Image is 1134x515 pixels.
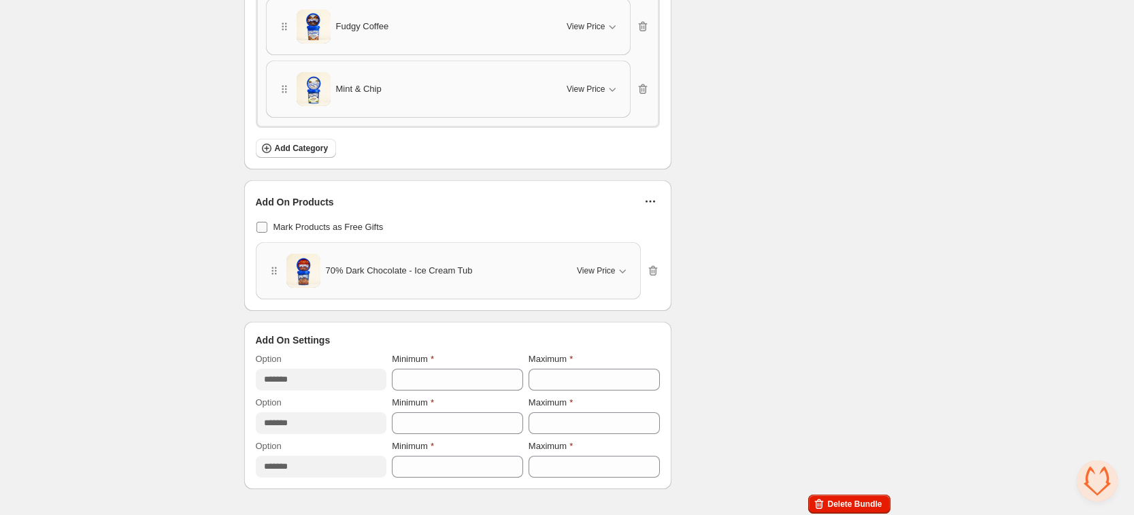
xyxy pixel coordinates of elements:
[336,20,389,33] span: Fudgy Coffee
[256,195,334,209] span: Add On Products
[256,396,282,410] label: Option
[256,439,282,453] label: Option
[567,21,605,32] span: View Price
[392,439,434,453] label: Minimum
[529,439,573,453] label: Maximum
[567,84,605,95] span: View Price
[808,495,890,514] button: Delete Bundle
[1077,461,1118,501] div: Open chat
[273,222,384,232] span: Mark Products as Free Gifts
[326,264,473,278] span: 70% Dark Chocolate - Ice Cream Tub
[529,352,573,366] label: Maximum
[256,333,331,347] span: Add On Settings
[256,352,282,366] label: Option
[286,254,320,288] img: 70% Dark Chocolate - Ice Cream Tub
[577,265,615,276] span: View Price
[529,396,573,410] label: Maximum
[392,352,434,366] label: Minimum
[297,72,331,106] img: Mint & Chip
[297,10,331,44] img: Fudgy Coffee
[392,396,434,410] label: Minimum
[558,16,627,37] button: View Price
[827,499,882,510] span: Delete Bundle
[569,260,637,282] button: View Price
[275,143,329,154] span: Add Category
[256,139,337,158] button: Add Category
[558,78,627,100] button: View Price
[336,82,382,96] span: Mint & Chip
